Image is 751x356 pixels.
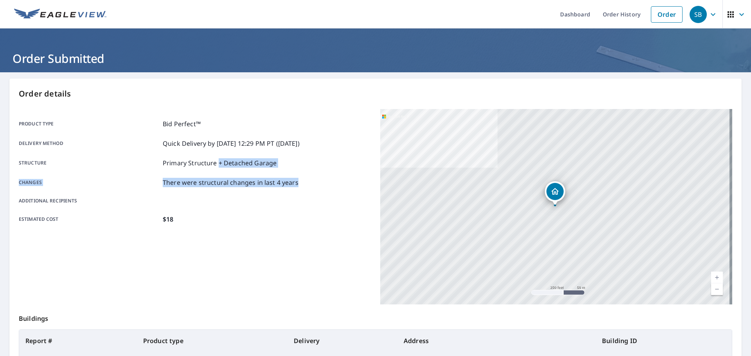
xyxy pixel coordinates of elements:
h1: Order Submitted [9,50,742,66]
th: Product type [137,330,287,352]
p: Product type [19,119,160,129]
th: Report # [19,330,137,352]
p: Bid Perfect™ [163,119,201,129]
th: Delivery [287,330,397,352]
a: Current Level 17, Zoom Out [711,283,723,295]
p: Structure [19,158,160,168]
p: $18 [163,215,173,224]
p: Estimated cost [19,215,160,224]
th: Address [397,330,596,352]
p: Primary Structure + Detached Garage [163,158,277,168]
p: Order details [19,88,732,100]
th: Building ID [596,330,732,352]
p: Buildings [19,304,732,329]
p: There were structural changes in last 4 years [163,178,298,187]
p: Quick Delivery by [DATE] 12:29 PM PT ([DATE]) [163,139,300,148]
p: Additional recipients [19,197,160,204]
a: Order [651,6,683,23]
div: SB [690,6,707,23]
a: Current Level 17, Zoom In [711,272,723,283]
p: Changes [19,178,160,187]
div: Dropped pin, building 1, Residential property, 8 Van Cleave Ln Walnut Creek, CA 94596 [545,181,565,206]
p: Delivery method [19,139,160,148]
img: EV Logo [14,9,106,20]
